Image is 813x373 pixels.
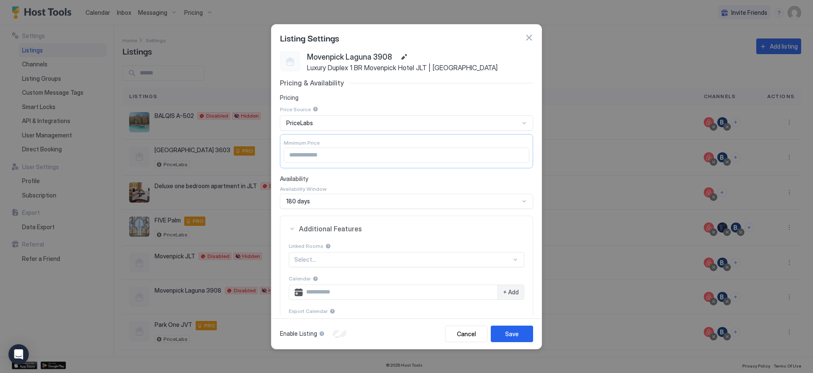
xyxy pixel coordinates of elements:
[445,326,487,342] button: Cancel
[284,140,320,146] span: Minimum Price
[280,241,533,341] section: Additional Features
[280,175,533,183] span: Availability
[280,94,533,101] span: Pricing
[457,329,476,338] div: Cancel
[307,63,533,72] span: Luxury Duplex 1 BR Movenpick Hotel JLT | [GEOGRAPHIC_DATA]
[286,197,310,205] span: 180 days
[8,344,29,365] div: Open Intercom Messenger
[289,243,324,249] span: Linked Rooms
[289,275,311,282] span: Calendar
[284,148,529,162] input: Input Field
[299,225,524,233] span: Additional Features
[503,288,519,296] span: + Add
[303,285,498,299] input: Input Field
[280,79,344,87] span: Pricing & Availability
[280,216,533,241] button: Additional Features
[280,106,311,112] span: Price Source
[399,52,409,62] button: Edit
[289,308,328,314] span: Export Calendar
[491,326,533,342] button: Save
[307,51,392,64] span: Movenpick Laguna 3908
[280,31,339,44] span: Listing Settings
[280,186,326,192] span: Availability Window
[505,329,519,338] div: Save
[286,119,313,127] span: PriceLabs
[280,330,317,337] span: Enable Listing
